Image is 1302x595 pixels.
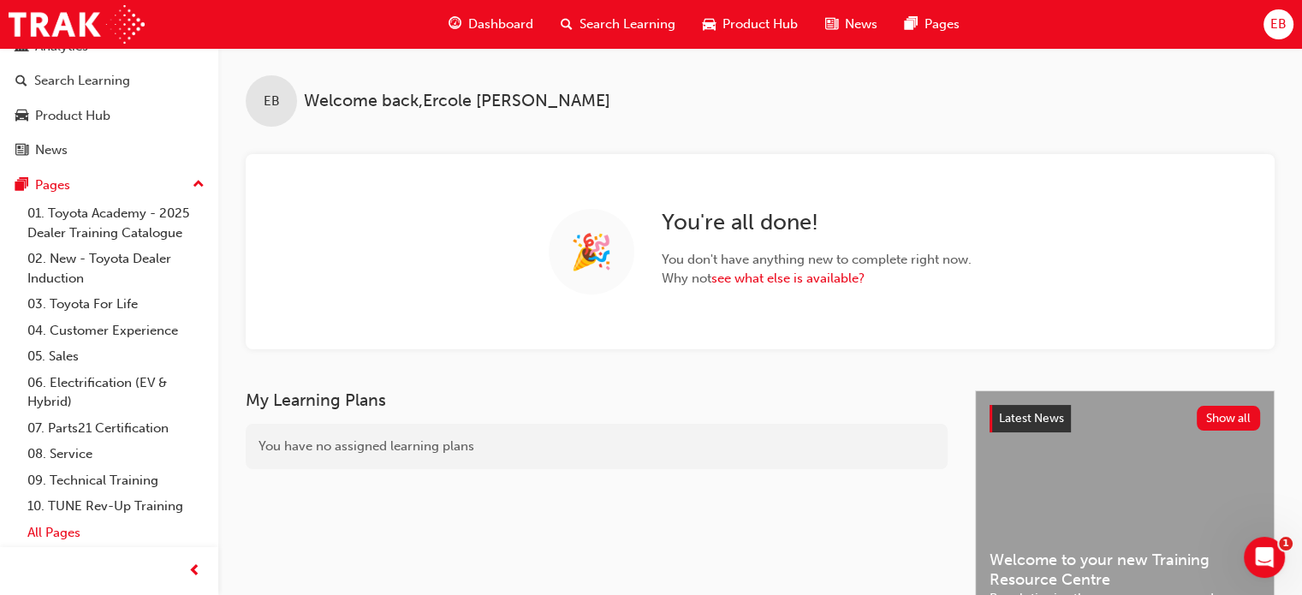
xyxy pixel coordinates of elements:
[449,14,461,35] span: guage-icon
[722,15,798,34] span: Product Hub
[924,15,960,34] span: Pages
[547,7,689,42] a: search-iconSearch Learning
[1197,406,1261,431] button: Show all
[35,176,70,195] div: Pages
[246,424,948,469] div: You have no assigned learning plans
[662,209,972,236] h2: You ' re all done!
[21,415,211,442] a: 07. Parts21 Certification
[21,493,211,520] a: 10. TUNE Rev-Up Training
[21,246,211,291] a: 02. New - Toyota Dealer Induction
[15,39,28,55] span: chart-icon
[7,170,211,201] button: Pages
[662,269,972,289] span: Why not
[999,411,1064,425] span: Latest News
[21,441,211,467] a: 08. Service
[703,14,716,35] span: car-icon
[990,550,1260,589] span: Welcome to your new Training Resource Centre
[9,5,145,44] img: Trak
[21,370,211,415] a: 06. Electrification (EV & Hybrid)
[468,15,533,34] span: Dashboard
[35,140,68,160] div: News
[1263,9,1293,39] button: EB
[188,561,201,582] span: prev-icon
[15,178,28,193] span: pages-icon
[15,143,28,158] span: news-icon
[21,200,211,246] a: 01. Toyota Academy - 2025 Dealer Training Catalogue
[7,134,211,166] a: News
[812,7,891,42] a: news-iconNews
[689,7,812,42] a: car-iconProduct Hub
[15,74,27,89] span: search-icon
[580,15,675,34] span: Search Learning
[21,343,211,370] a: 05. Sales
[246,390,948,410] h3: My Learning Plans
[304,92,610,111] span: Welcome back , Ercole [PERSON_NAME]
[435,7,547,42] a: guage-iconDashboard
[990,405,1260,432] a: Latest NewsShow all
[891,7,973,42] a: pages-iconPages
[1279,537,1293,550] span: 1
[15,109,28,124] span: car-icon
[570,242,613,262] span: 🎉
[561,14,573,35] span: search-icon
[193,174,205,196] span: up-icon
[662,250,972,270] span: You don ' t have anything new to complete right now.
[34,71,130,91] div: Search Learning
[21,291,211,318] a: 03. Toyota For Life
[21,467,211,494] a: 09. Technical Training
[7,100,211,132] a: Product Hub
[35,106,110,126] div: Product Hub
[711,271,865,286] a: see what else is available?
[1270,15,1287,34] span: EB
[21,520,211,546] a: All Pages
[1244,537,1285,578] iframe: Intercom live chat
[7,65,211,97] a: Search Learning
[264,92,280,111] span: EB
[825,14,838,35] span: news-icon
[845,15,877,34] span: News
[21,318,211,344] a: 04. Customer Experience
[905,14,918,35] span: pages-icon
